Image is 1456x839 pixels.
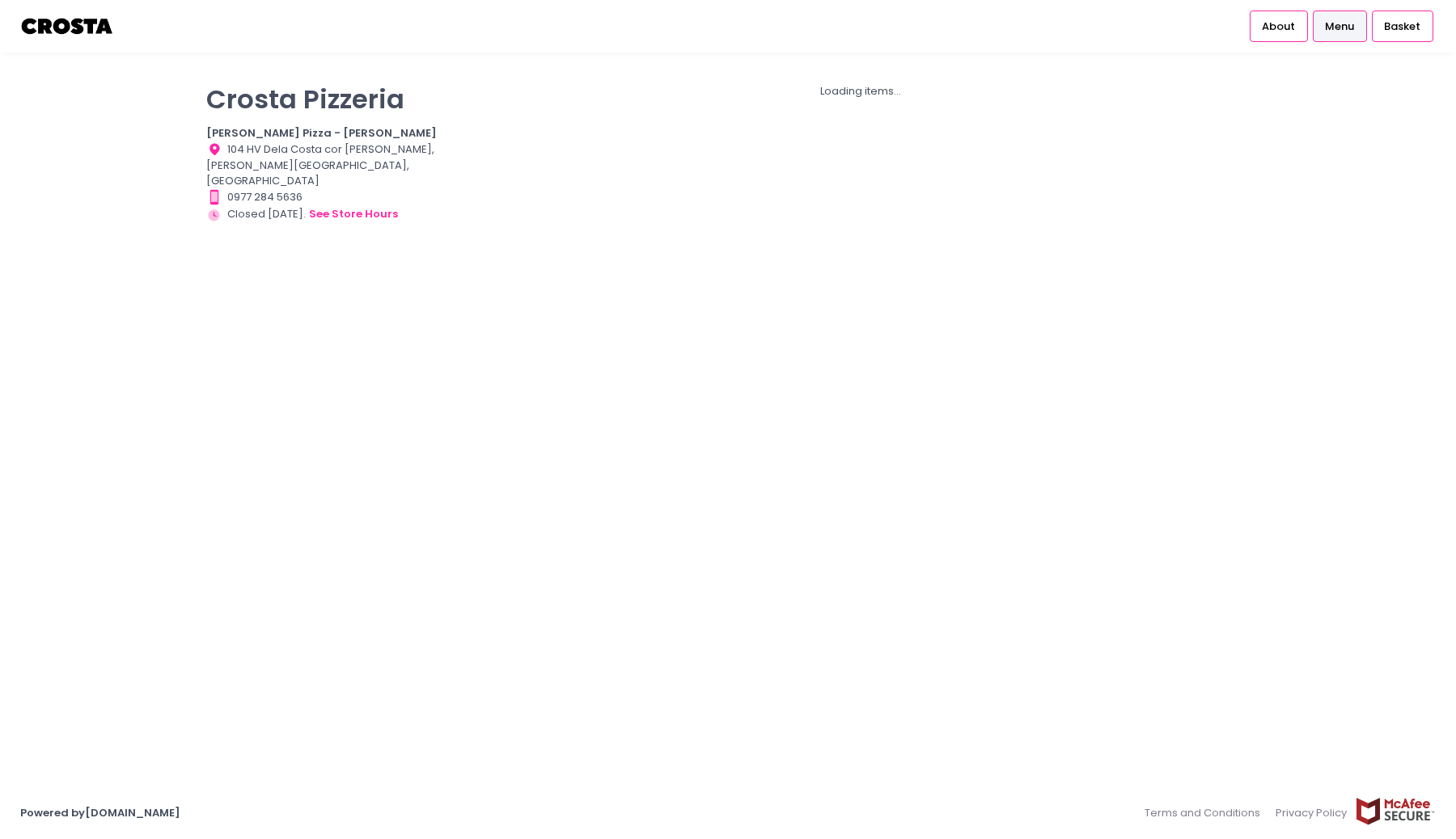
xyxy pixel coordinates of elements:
[472,83,1250,99] div: Loading items...
[20,805,180,820] a: Powered by[DOMAIN_NAME]
[1325,19,1354,35] span: Menu
[206,141,452,189] div: 104 HV Dela Costa cor [PERSON_NAME], [PERSON_NAME][GEOGRAPHIC_DATA], [GEOGRAPHIC_DATA]
[1268,797,1356,828] a: Privacy Policy
[206,125,437,141] b: [PERSON_NAME] Pizza - [PERSON_NAME]
[206,189,452,205] div: 0977 284 5636
[206,205,452,223] div: Closed [DATE].
[20,12,115,40] img: logo
[1355,797,1436,825] img: mcafee-secure
[1250,11,1308,41] a: About
[206,83,452,115] p: Crosta Pizzeria
[308,205,399,223] button: see store hours
[1145,797,1268,828] a: Terms and Conditions
[1262,19,1295,35] span: About
[1384,19,1420,35] span: Basket
[1313,11,1367,41] a: Menu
